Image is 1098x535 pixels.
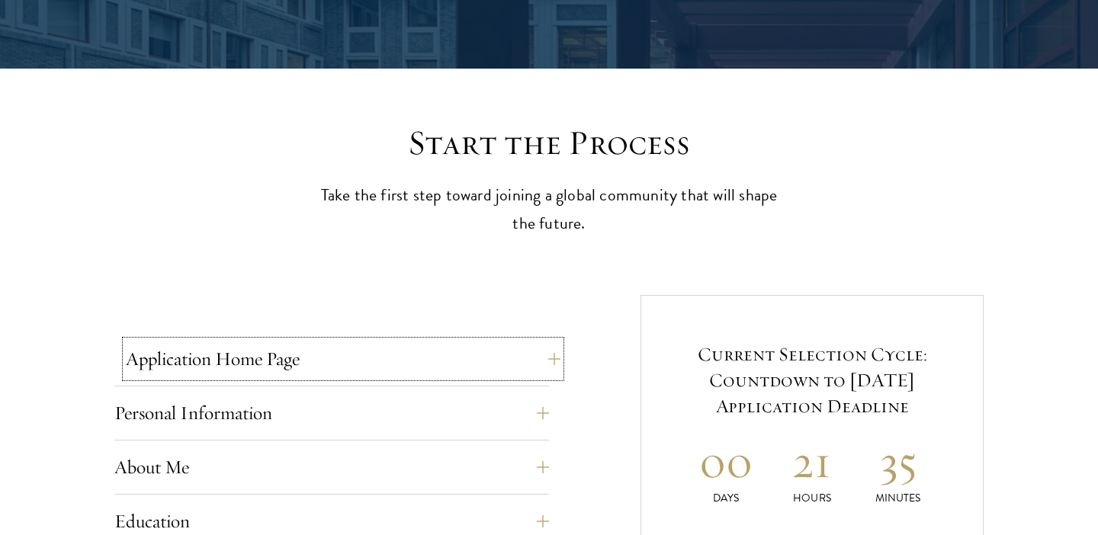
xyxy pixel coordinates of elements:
[683,341,941,419] h5: Current Selection Cycle: Countdown to [DATE] Application Deadline
[769,433,856,490] h2: 21
[683,433,769,490] h2: 00
[683,490,769,506] p: Days
[114,449,549,485] button: About Me
[114,395,549,431] button: Personal Information
[313,122,785,165] h2: Start the Process
[855,433,941,490] h2: 35
[313,181,785,238] p: Take the first step toward joining a global community that will shape the future.
[855,490,941,506] p: Minutes
[769,490,856,506] p: Hours
[126,341,560,377] button: Application Home Page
